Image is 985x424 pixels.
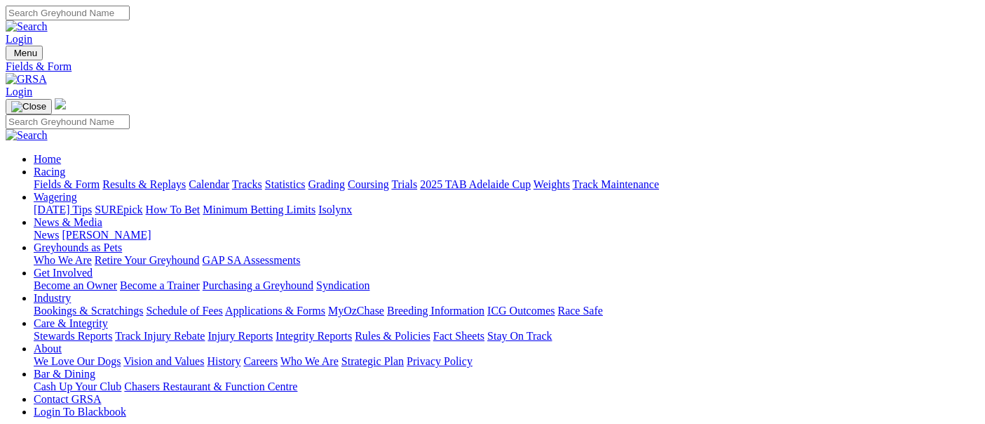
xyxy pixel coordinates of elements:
a: News [34,229,59,241]
a: Track Injury Rebate [115,330,205,342]
a: Greyhounds as Pets [34,241,122,253]
a: Login [6,33,32,45]
a: Trials [391,178,417,190]
a: Grading [308,178,345,190]
div: Racing [34,178,979,191]
a: Home [34,153,61,165]
a: SUREpick [95,204,142,216]
a: Fact Sheets [433,330,484,342]
a: Bookings & Scratchings [34,305,143,317]
a: Careers [243,355,278,367]
button: Toggle navigation [6,46,43,60]
a: Purchasing a Greyhound [203,279,313,291]
a: Minimum Betting Limits [203,204,315,216]
a: Fields & Form [6,60,979,73]
input: Search [6,6,130,20]
a: Stewards Reports [34,330,112,342]
div: Greyhounds as Pets [34,254,979,267]
a: Who We Are [34,254,92,266]
a: Race Safe [557,305,602,317]
div: News & Media [34,229,979,241]
a: History [207,355,240,367]
span: Menu [14,48,37,58]
a: Integrity Reports [276,330,352,342]
a: Coursing [348,178,389,190]
a: Tracks [232,178,262,190]
a: Schedule of Fees [146,305,222,317]
a: Breeding Information [387,305,484,317]
a: Syndication [316,279,369,291]
a: Become an Owner [34,279,117,291]
a: 2025 TAB Adelaide Cup [420,178,531,190]
div: Bar & Dining [34,380,979,393]
a: Isolynx [318,204,352,216]
a: Fields & Form [34,178,100,190]
a: Statistics [265,178,306,190]
a: [DATE] Tips [34,204,92,216]
a: Strategic Plan [341,355,404,367]
a: Login To Blackbook [34,406,126,418]
a: Wagering [34,191,77,203]
a: News & Media [34,216,102,228]
div: About [34,355,979,368]
a: GAP SA Assessments [203,254,301,266]
a: Cash Up Your Club [34,380,121,392]
a: Vision and Values [123,355,204,367]
a: Applications & Forms [225,305,325,317]
a: Get Involved [34,267,93,279]
img: logo-grsa-white.png [55,98,66,110]
img: Close [11,101,46,112]
a: [PERSON_NAME] [62,229,151,241]
a: Become a Trainer [120,279,200,291]
img: Search [6,20,48,33]
input: Search [6,114,130,129]
a: ICG Outcomes [487,305,555,317]
a: Track Maintenance [573,178,659,190]
div: Care & Integrity [34,330,979,343]
a: Chasers Restaurant & Function Centre [124,380,297,392]
a: How To Bet [146,204,201,216]
a: Results & Replays [102,178,186,190]
a: Bar & Dining [34,368,95,380]
a: We Love Our Dogs [34,355,121,367]
a: About [34,343,62,355]
a: MyOzChase [328,305,384,317]
img: GRSA [6,73,47,86]
a: Industry [34,292,71,304]
a: Care & Integrity [34,317,108,329]
a: Who We Are [280,355,339,367]
a: Retire Your Greyhound [95,254,200,266]
a: Calendar [189,178,229,190]
button: Toggle navigation [6,99,52,114]
a: Injury Reports [208,330,273,342]
a: Stay On Track [487,330,552,342]
a: Privacy Policy [407,355,473,367]
a: Contact GRSA [34,393,101,405]
a: Login [6,86,32,98]
a: Racing [34,166,65,178]
a: Rules & Policies [355,330,430,342]
img: Search [6,129,48,142]
div: Wagering [34,204,979,216]
div: Industry [34,305,979,317]
div: Get Involved [34,279,979,292]
a: Weights [534,178,570,190]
